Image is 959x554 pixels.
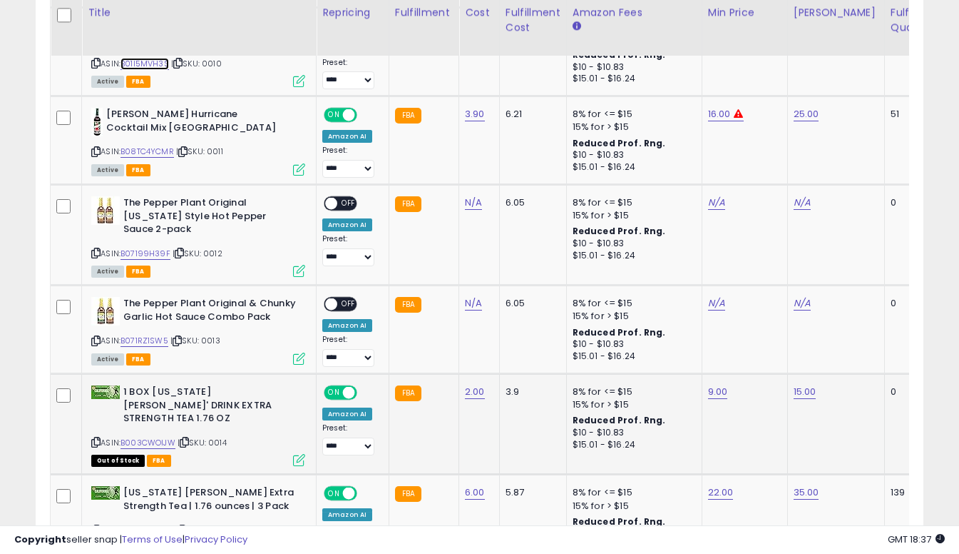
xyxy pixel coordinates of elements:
[395,196,421,212] small: FBA
[91,386,120,399] img: 51YeVRLVshL._SL40_.jpg
[395,297,421,313] small: FBA
[171,58,222,69] span: | SKU: 0010
[573,338,691,351] div: $10 - $10.83
[794,196,811,210] a: N/A
[123,297,297,327] b: The Pepper Plant Original & Chunky Garlic Hot Sauce Combo Pack
[88,5,310,20] div: Title
[126,266,150,278] span: FBA
[322,335,378,367] div: Preset:
[573,398,691,411] div: 15% for > $15
[395,486,421,502] small: FBA
[794,296,811,311] a: N/A
[573,427,691,439] div: $10 - $10.83
[794,385,816,399] a: 15.00
[170,335,220,346] span: | SKU: 0013
[122,533,183,546] a: Terms of Use
[573,137,666,149] b: Reduced Prof. Rng.
[465,485,485,500] a: 6.00
[573,73,691,85] div: $15.01 - $16.24
[322,319,372,332] div: Amazon AI
[91,455,145,467] span: All listings that are currently out of stock and unavailable for purchase on Amazon
[573,486,691,499] div: 8% for <= $15
[355,488,378,500] span: OFF
[465,296,482,311] a: N/A
[573,209,691,222] div: 15% for > $15
[465,5,493,20] div: Cost
[126,164,150,176] span: FBA
[506,108,555,121] div: 6.21
[91,353,124,366] span: All listings currently available for purchase on Amazon
[322,234,378,266] div: Preset:
[888,533,945,546] span: 2025-10-7 18:37 GMT
[573,20,581,33] small: Amazon Fees.
[120,335,168,347] a: B071RZ1SW5
[794,485,819,500] a: 35.00
[708,385,728,399] a: 9.00
[573,61,691,74] div: $10 - $10.83
[91,76,124,88] span: All listings currently available for purchase on Amazon
[322,58,378,90] div: Preset:
[506,5,560,35] div: Fulfillment Cost
[91,164,124,176] span: All listings currently available for purchase on Amazon
[14,533,247,547] div: seller snap | |
[794,107,819,121] a: 25.00
[573,297,691,310] div: 8% for <= $15
[794,5,878,20] div: [PERSON_NAME]
[325,387,343,399] span: ON
[355,109,378,121] span: OFF
[91,108,103,136] img: 31w5mjJmLrL._SL40_.jpg
[126,353,150,366] span: FBA
[708,296,725,311] a: N/A
[322,218,372,231] div: Amazon AI
[91,297,120,326] img: 51eoltsXq0L._SL40_.jpg
[91,196,120,225] img: 515ROiFuQVL._SL40_.jpg
[891,5,940,35] div: Fulfillable Quantity
[891,486,935,499] div: 139
[91,108,305,174] div: ASIN:
[506,297,555,310] div: 6.05
[465,385,485,399] a: 2.00
[337,198,360,210] span: OFF
[708,107,731,121] a: 16.00
[123,386,297,429] b: 1 BOX [US_STATE] [PERSON_NAME]' DRINK EXTRA STRENGTH TEA 1.76 OZ
[891,196,935,209] div: 0
[123,486,297,516] b: [US_STATE] [PERSON_NAME] Extra Strength Tea | 1.76 ounces | 3 Pack
[337,298,360,311] span: OFF
[322,5,383,20] div: Repricing
[573,250,691,262] div: $15.01 - $16.24
[325,488,343,500] span: ON
[395,386,421,401] small: FBA
[573,351,691,363] div: $15.01 - $16.24
[176,146,223,157] span: | SKU: 0011
[708,196,725,210] a: N/A
[395,5,453,20] div: Fulfillment
[325,109,343,121] span: ON
[891,297,935,310] div: 0
[573,238,691,250] div: $10 - $10.83
[91,196,305,276] div: ASIN:
[506,486,555,499] div: 5.87
[322,130,372,143] div: Amazon AI
[573,108,691,121] div: 8% for <= $15
[891,108,935,121] div: 51
[123,196,297,240] b: The Pepper Plant Original [US_STATE] Style Hot Pepper Sauce 2-pack
[465,196,482,210] a: N/A
[395,108,421,124] small: FBA
[573,5,696,20] div: Amazon Fees
[465,107,485,121] a: 3.90
[506,196,555,209] div: 6.05
[573,326,666,338] b: Reduced Prof. Rng.
[322,423,378,455] div: Preset:
[573,310,691,323] div: 15% for > $15
[91,386,305,465] div: ASIN:
[120,437,175,449] a: B003CWOIJW
[322,408,372,420] div: Amazon AI
[178,437,227,448] span: | SKU: 0014
[573,414,666,426] b: Reduced Prof. Rng.
[573,149,691,161] div: $10 - $10.83
[573,196,691,209] div: 8% for <= $15
[506,386,555,398] div: 3.9
[91,486,120,500] img: 51mDEm7pZzL._SL40_.jpg
[91,266,124,278] span: All listings currently available for purchase on Amazon
[573,439,691,451] div: $15.01 - $16.24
